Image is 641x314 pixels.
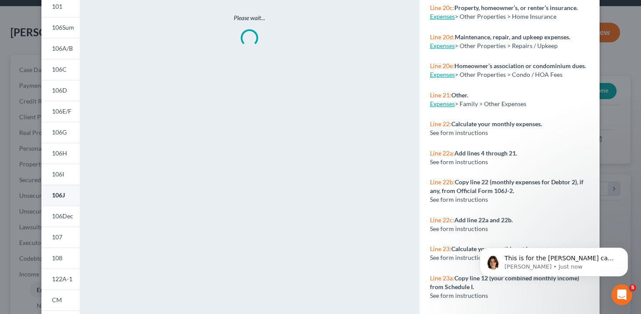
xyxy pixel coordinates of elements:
span: 106G [52,128,67,136]
a: Expenses [430,100,455,107]
a: 107 [41,227,80,248]
a: Expenses [430,13,455,20]
p: Please wait... [116,14,382,22]
span: 106C [52,66,67,73]
strong: Calculate your monthly net income. [451,245,547,252]
a: Expenses [430,42,455,49]
a: 106Dec [41,206,80,227]
span: > Other Properties > Condo / HOA Fees [455,71,563,78]
span: See form instructions [430,225,488,232]
span: 106J [52,191,65,199]
span: 106E/F [52,107,72,115]
span: 106Dec [52,212,73,220]
span: > Other Properties > Repairs / Upkeep [455,42,558,49]
a: 106D [41,80,80,101]
span: Line 20d: [430,33,455,41]
span: See form instructions [430,129,488,136]
a: 122A-1 [41,269,80,290]
strong: Add line 22a and 22b. [454,216,513,224]
a: Expenses [430,71,455,78]
span: Line 22b: [430,178,455,186]
span: 101 [52,3,62,10]
strong: Maintenance, repair, and upkeep expenses. [455,33,570,41]
span: 106A/B [52,45,73,52]
a: 106H [41,143,80,164]
strong: Calculate your monthly expenses. [451,120,542,128]
span: > Other Properties > Home Insurance [455,13,556,20]
strong: Copy line 22 (monthly expenses for Debtor 2), if any, from Official Form 106J-2. [430,178,583,194]
iframe: Intercom notifications message [467,229,641,290]
a: 106Sum [41,17,80,38]
span: Line 22c: [430,216,454,224]
span: Line 20e: [430,62,454,69]
span: 106I [52,170,64,178]
a: 106G [41,122,80,143]
span: 5 [629,284,636,291]
a: CM [41,290,80,311]
span: 122A-1 [52,275,72,283]
span: See form instructions [430,196,488,203]
span: CM [52,296,62,304]
span: See form instructions [430,158,488,166]
span: Line 21: [430,91,451,99]
strong: Add lines 4 through 21. [454,149,517,157]
span: 107 [52,233,62,241]
strong: Other. [451,91,468,99]
strong: Property, homeowner’s, or renter’s insurance. [454,4,578,11]
a: 106E/F [41,101,80,122]
span: > Family > Other Expenses [455,100,526,107]
span: Line 22: [430,120,451,128]
strong: Homeowner’s association or condominium dues. [454,62,586,69]
a: 106A/B [41,38,80,59]
a: 106I [41,164,80,185]
span: Line 23: [430,245,451,252]
span: 108 [52,254,62,262]
span: Line 23a: [430,274,454,282]
span: 106Sum [52,24,74,31]
span: See form instructions [430,292,488,299]
a: 106J [41,185,80,206]
a: 106C [41,59,80,80]
span: 106D [52,86,67,94]
span: 106H [52,149,67,157]
iframe: Intercom live chat [611,284,632,305]
span: Line 20c: [430,4,454,11]
span: Line 22a: [430,149,454,157]
a: 108 [41,248,80,269]
span: See form instructions [430,254,488,261]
